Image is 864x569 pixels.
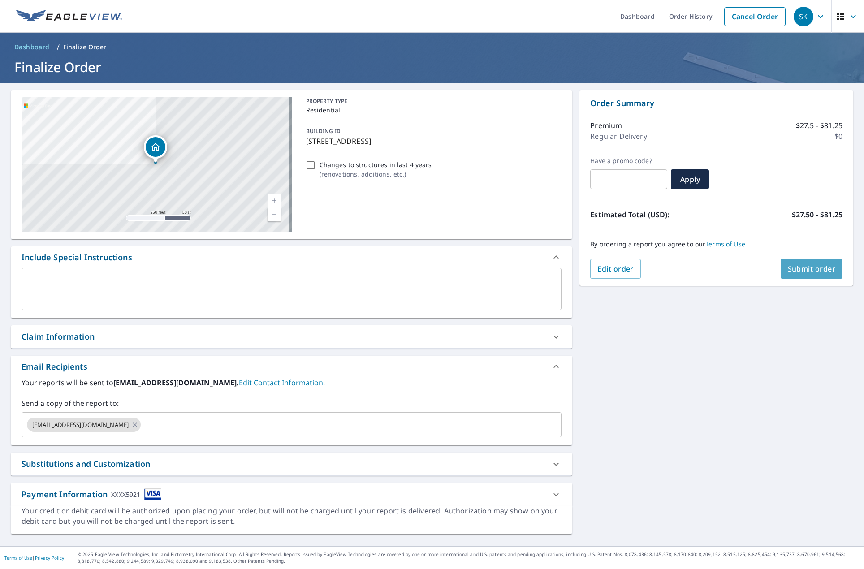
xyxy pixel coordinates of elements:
a: EditContactInfo [239,378,325,388]
div: Dropped pin, building 1, Residential property, 2545 Elder Ln Franklin Park, IL 60131 [144,135,167,163]
p: $27.50 - $81.25 [792,209,842,220]
p: Estimated Total (USD): [590,209,716,220]
p: Order Summary [590,97,842,109]
div: Claim Information [11,325,572,348]
p: By ordering a report you agree to our [590,240,842,248]
p: Residential [306,105,558,115]
div: [EMAIL_ADDRESS][DOMAIN_NAME] [27,418,141,432]
h1: Finalize Order [11,58,853,76]
a: Current Level 17, Zoom Out [268,207,281,221]
span: Dashboard [14,43,50,52]
div: Include Special Instructions [22,251,132,263]
span: Edit order [597,264,634,274]
div: Claim Information [22,331,95,343]
p: BUILDING ID [306,127,341,135]
img: EV Logo [16,10,122,23]
nav: breadcrumb [11,40,853,54]
p: Premium [590,120,622,131]
a: Cancel Order [724,7,786,26]
a: Dashboard [11,40,53,54]
p: [STREET_ADDRESS] [306,136,558,147]
a: Terms of Use [4,555,32,561]
p: $27.5 - $81.25 [796,120,842,131]
a: Privacy Policy [35,555,64,561]
div: XXXX5921 [111,488,140,500]
span: Apply [678,174,702,184]
span: [EMAIL_ADDRESS][DOMAIN_NAME] [27,421,134,429]
div: Substitutions and Customization [22,458,150,470]
p: PROPERTY TYPE [306,97,558,105]
p: Regular Delivery [590,131,647,142]
p: © 2025 Eagle View Technologies, Inc. and Pictometry International Corp. All Rights Reserved. Repo... [78,551,860,565]
div: Your credit or debit card will be authorized upon placing your order, but will not be charged unt... [22,506,562,526]
li: / [57,42,60,52]
div: Substitutions and Customization [11,453,572,475]
label: Send a copy of the report to: [22,398,562,409]
button: Apply [671,169,709,189]
a: Terms of Use [705,240,745,248]
div: Payment Information [22,488,161,500]
p: ( renovations, additions, etc. ) [320,169,432,179]
p: Changes to structures in last 4 years [320,160,432,169]
label: Your reports will be sent to [22,377,562,388]
div: Include Special Instructions [11,246,572,268]
div: Email Recipients [11,356,572,377]
p: | [4,555,64,560]
p: $0 [834,131,842,142]
a: Current Level 17, Zoom In [268,194,281,207]
img: cardImage [144,488,161,500]
span: Submit order [788,264,836,274]
div: Payment InformationXXXX5921cardImage [11,483,572,506]
button: Submit order [781,259,843,279]
div: SK [794,7,813,26]
button: Edit order [590,259,641,279]
p: Finalize Order [63,43,107,52]
div: Email Recipients [22,361,87,373]
label: Have a promo code? [590,157,667,165]
b: [EMAIL_ADDRESS][DOMAIN_NAME]. [113,378,239,388]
